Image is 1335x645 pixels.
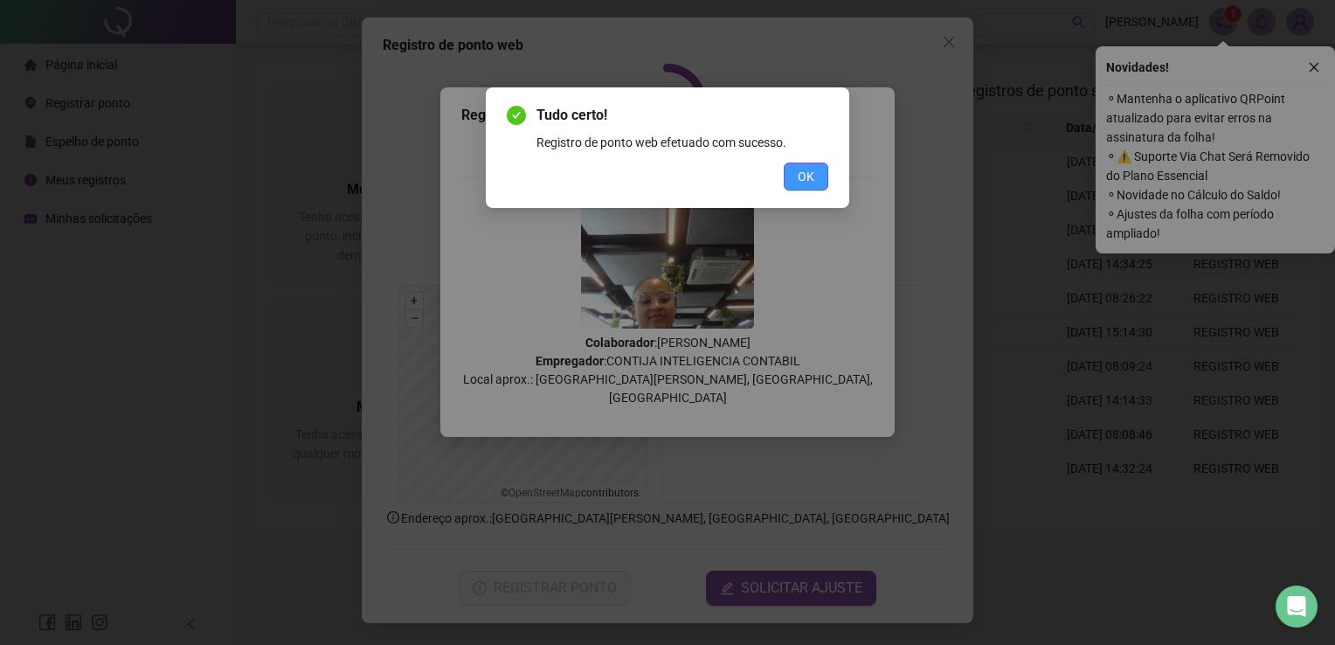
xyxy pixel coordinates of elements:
[798,167,814,186] span: OK
[536,105,828,126] span: Tudo certo!
[507,106,526,125] span: check-circle
[536,133,828,152] div: Registro de ponto web efetuado com sucesso.
[1276,586,1318,628] div: Open Intercom Messenger
[784,163,828,191] button: OK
